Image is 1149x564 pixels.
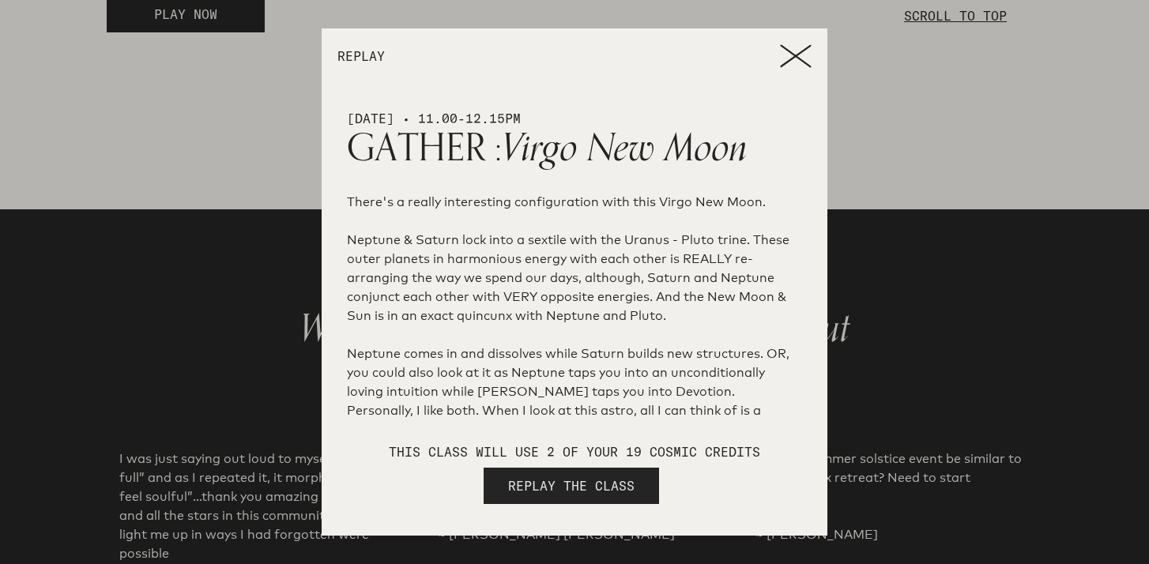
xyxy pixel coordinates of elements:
p: Neptune comes in and dissolves while Saturn builds new structures. OR, you could also look at it ... [347,344,802,496]
p: REPLAY [337,50,780,62]
span: Virgo New Moon [502,117,748,179]
button: REPLAY THE CLASS [484,468,659,504]
p: There's a really interesting configuration with this Virgo New Moon. [347,193,802,212]
h1: GATHER : [347,128,802,167]
p: [DATE] • 11.00-12.15pm [347,109,802,128]
span: REPLAY THE CLASS [508,476,635,495]
p: Neptune & Saturn lock into a sextile with the Uranus - Pluto trine. These outer planets in harmon... [347,231,802,325]
p: This class will use 2 of your 19 cosmic credits [347,442,802,461]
